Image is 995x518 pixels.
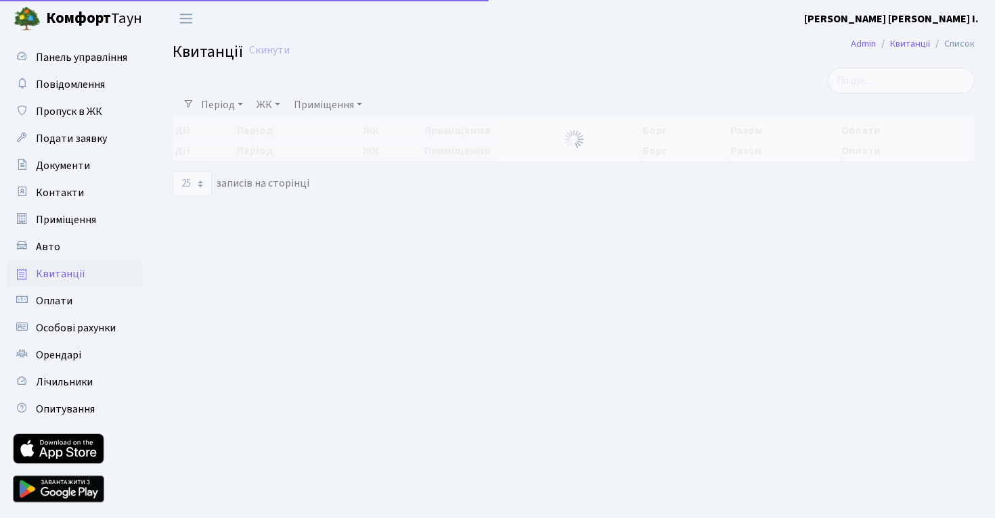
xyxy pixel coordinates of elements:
[828,68,975,93] input: Пошук...
[804,11,979,26] b: [PERSON_NAME] [PERSON_NAME] І.
[36,375,93,390] span: Лічильники
[851,37,876,51] a: Admin
[7,396,142,423] a: Опитування
[36,239,60,254] span: Авто
[7,206,142,233] a: Приміщення
[36,321,116,335] span: Особові рахунки
[36,185,84,200] span: Контакти
[14,5,41,32] img: logo.png
[36,50,127,65] span: Панель управління
[7,342,142,369] a: Орендарі
[288,93,368,116] a: Приміщення
[36,266,85,281] span: Квитанції
[7,152,142,179] a: Документи
[831,30,995,58] nav: breadcrumb
[930,37,975,51] li: Список
[890,37,930,51] a: Квитанції
[46,7,111,29] b: Комфорт
[36,104,102,119] span: Пропуск в ЖК
[7,98,142,125] a: Пропуск в ЖК
[36,158,90,173] span: Документи
[173,171,309,197] label: записів на сторінці
[36,348,81,362] span: Орендарі
[7,179,142,206] a: Контакти
[173,40,243,64] span: Квитанції
[36,402,95,417] span: Опитування
[7,44,142,71] a: Панель управління
[7,287,142,314] a: Оплати
[251,93,286,116] a: ЖК
[36,293,72,308] span: Оплати
[7,314,142,342] a: Особові рахунки
[7,71,142,98] a: Повідомлення
[249,44,290,57] a: Скинути
[36,212,96,227] span: Приміщення
[173,171,212,197] select: записів на сторінці
[804,11,979,27] a: [PERSON_NAME] [PERSON_NAME] І.
[563,128,585,150] img: Обробка...
[196,93,248,116] a: Період
[7,125,142,152] a: Подати заявку
[7,369,142,396] a: Лічильники
[7,260,142,287] a: Квитанції
[7,233,142,260] a: Авто
[46,7,142,30] span: Таун
[169,7,203,30] button: Переключити навігацію
[36,77,105,92] span: Повідомлення
[36,131,107,146] span: Подати заявку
